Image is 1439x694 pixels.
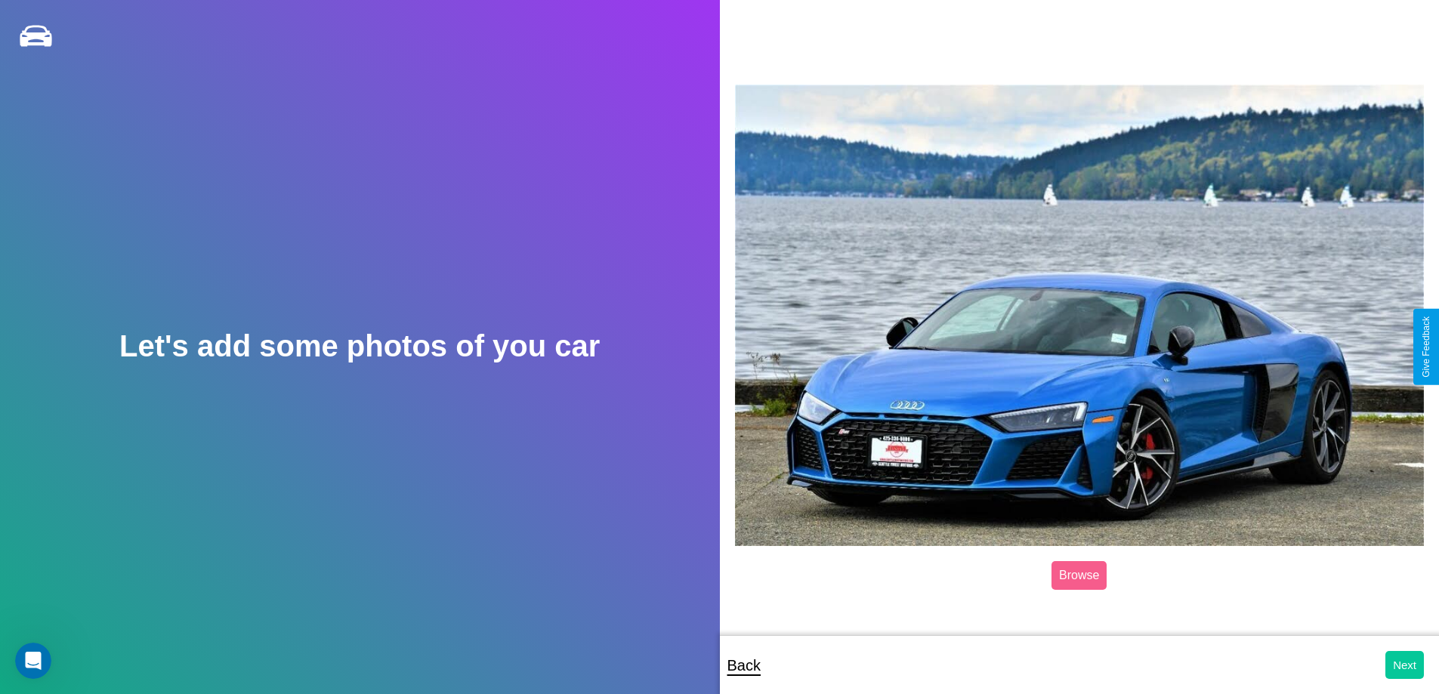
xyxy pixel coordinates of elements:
img: posted [735,85,1425,547]
p: Back [727,652,761,679]
iframe: Intercom live chat [15,643,51,679]
h2: Let's add some photos of you car [119,329,600,363]
label: Browse [1051,561,1107,590]
div: Give Feedback [1421,316,1431,378]
button: Next [1385,651,1424,679]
